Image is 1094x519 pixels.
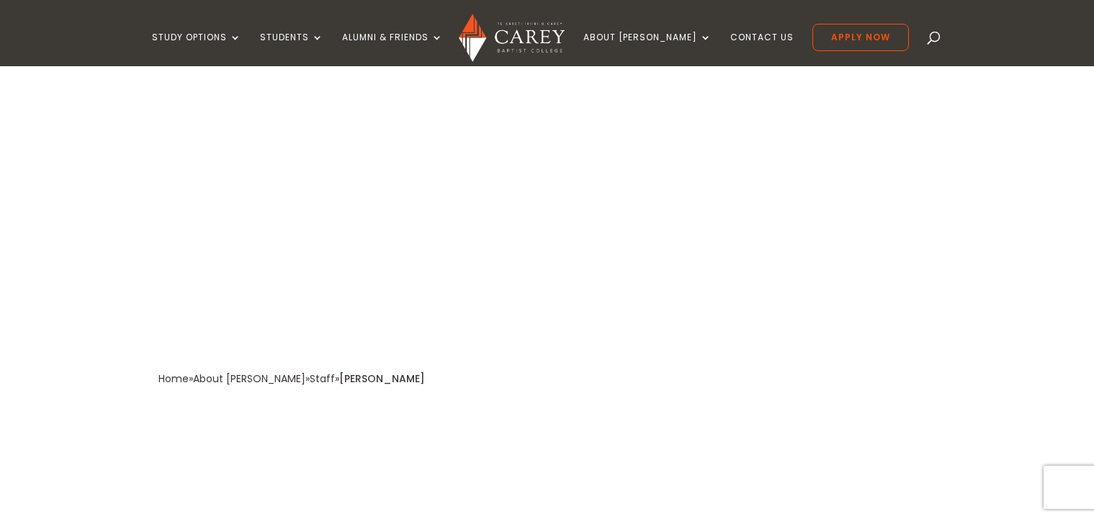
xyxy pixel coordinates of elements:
[152,32,241,66] a: Study Options
[730,32,794,66] a: Contact Us
[339,369,425,389] div: [PERSON_NAME]
[193,371,305,386] a: About [PERSON_NAME]
[260,32,323,66] a: Students
[158,371,189,386] a: Home
[459,14,565,62] img: Carey Baptist College
[158,369,339,389] div: » » »
[583,32,712,66] a: About [PERSON_NAME]
[812,24,909,51] a: Apply Now
[342,32,443,66] a: Alumni & Friends
[310,371,335,386] a: Staff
